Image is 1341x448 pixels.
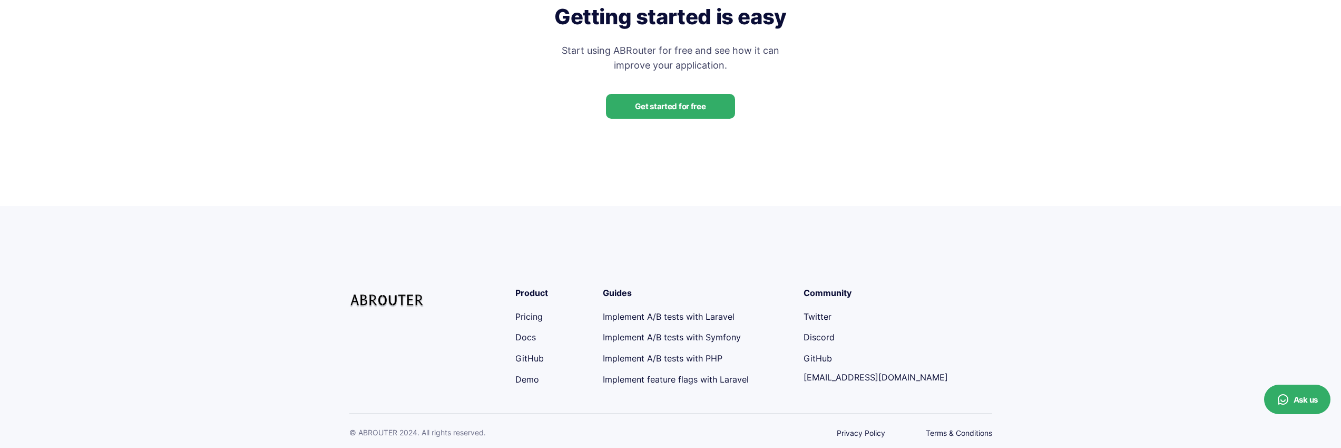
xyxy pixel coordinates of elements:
a: Get started for free [606,94,735,119]
div: Community [804,287,992,300]
a: Implement A/B tests with Laravel [603,311,735,322]
a: logo [349,287,427,386]
a: Pricing [515,311,543,322]
div: © ABROUTER 2024. All rights reserved. [349,427,486,439]
div: Start using ABRouter for free and see how it can improve your application. [545,43,797,73]
a: GitHub [515,353,544,364]
a: GitHub [804,353,832,364]
img: logo [349,287,427,311]
a: Twitter [804,311,831,322]
a: [EMAIL_ADDRESS][DOMAIN_NAME] [804,372,948,383]
a: Terms & Conditions [926,428,992,437]
div: Product [515,287,592,300]
a: Implement feature flags with Laravel [603,374,749,385]
a: Privacy Policy [837,428,885,437]
a: Demo [515,374,539,385]
div: Guides [603,287,793,300]
button: Ask us [1264,385,1330,414]
h2: Getting started is easy [349,3,992,31]
a: Implement A/B tests with Symfony [603,332,741,342]
a: Docs [515,332,536,342]
a: Implement A/B tests with PHP [603,353,722,364]
a: Discord [804,332,835,342]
